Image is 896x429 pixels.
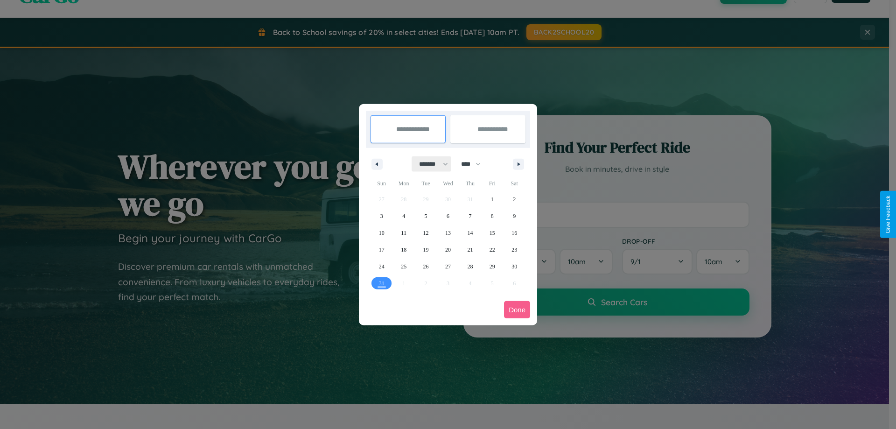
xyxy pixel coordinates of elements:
[371,176,392,191] span: Sun
[392,241,414,258] button: 18
[379,225,385,241] span: 10
[437,225,459,241] button: 13
[481,208,503,225] button: 8
[469,208,471,225] span: 7
[371,258,392,275] button: 24
[490,225,495,241] span: 15
[371,225,392,241] button: 10
[437,176,459,191] span: Wed
[392,208,414,225] button: 4
[437,241,459,258] button: 20
[415,241,437,258] button: 19
[513,208,516,225] span: 9
[885,196,891,233] div: Give Feedback
[415,258,437,275] button: 26
[371,208,392,225] button: 3
[459,258,481,275] button: 28
[504,208,525,225] button: 9
[401,258,406,275] span: 25
[445,225,451,241] span: 13
[437,208,459,225] button: 6
[511,241,517,258] span: 23
[415,176,437,191] span: Tue
[491,208,494,225] span: 8
[459,225,481,241] button: 14
[467,258,473,275] span: 28
[459,241,481,258] button: 21
[513,191,516,208] span: 2
[459,176,481,191] span: Thu
[504,191,525,208] button: 2
[511,258,517,275] span: 30
[402,208,405,225] span: 4
[379,258,385,275] span: 24
[467,225,473,241] span: 14
[423,258,429,275] span: 26
[459,208,481,225] button: 7
[401,241,406,258] span: 18
[379,275,385,292] span: 31
[504,301,530,318] button: Done
[392,176,414,191] span: Mon
[371,275,392,292] button: 31
[504,241,525,258] button: 23
[423,225,429,241] span: 12
[467,241,473,258] span: 21
[425,208,427,225] span: 5
[491,191,494,208] span: 1
[504,176,525,191] span: Sat
[481,191,503,208] button: 1
[423,241,429,258] span: 19
[445,241,451,258] span: 20
[490,258,495,275] span: 29
[401,225,406,241] span: 11
[415,225,437,241] button: 12
[437,258,459,275] button: 27
[504,258,525,275] button: 30
[392,225,414,241] button: 11
[490,241,495,258] span: 22
[371,241,392,258] button: 17
[379,241,385,258] span: 17
[481,176,503,191] span: Fri
[415,208,437,225] button: 5
[481,225,503,241] button: 15
[511,225,517,241] span: 16
[392,258,414,275] button: 25
[504,225,525,241] button: 16
[445,258,451,275] span: 27
[481,241,503,258] button: 22
[481,258,503,275] button: 29
[447,208,449,225] span: 6
[380,208,383,225] span: 3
